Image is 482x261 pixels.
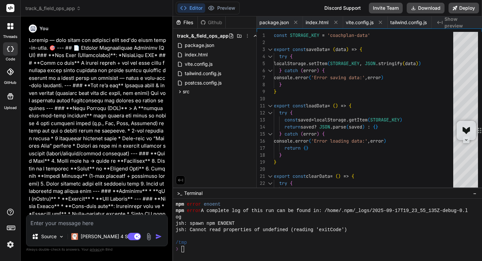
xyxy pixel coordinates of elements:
span: = [327,103,330,109]
span: : [368,124,370,130]
div: 22 [257,180,265,187]
span: track_&_field_ops_app [177,33,229,39]
span: getItem [349,117,368,123]
span: { [303,145,306,151]
span: ) [418,60,421,66]
span: package.json [259,19,289,26]
div: 2 [257,39,265,46]
div: 19 [257,159,265,166]
span: => [343,173,349,179]
span: export [274,103,290,109]
span: tailwind.config.js [390,19,427,26]
div: 1 [257,32,265,39]
span: console [274,74,293,81]
span: postcss.config.js [184,79,222,87]
span: ) [384,138,386,144]
span: privacy [90,247,102,251]
span: 'coachplan-data' [327,32,370,38]
div: Click to collapse the range. [266,109,274,116]
span: { [351,173,354,179]
span: error [370,138,384,144]
span: STORAGE_KEY [338,187,368,193]
span: − [473,190,477,197]
span: JSON [319,124,330,130]
div: 14 [257,123,265,130]
span: { [322,131,325,137]
span: catch [285,131,298,137]
span: ( [346,124,349,130]
span: index.html [184,51,208,59]
span: = [311,117,314,123]
div: 7 [257,74,265,81]
span: const [285,117,298,123]
span: ) [317,131,319,137]
span: error [295,138,309,144]
span: ) [416,60,418,66]
span: tailwind.config.js [184,69,222,77]
span: STORAGE_KEY [370,117,400,123]
span: og [176,214,181,220]
span: } [306,145,309,151]
img: Claude 4 Sonnet [71,233,78,240]
img: attachment [145,233,153,241]
span: ( [368,117,370,123]
label: threads [3,34,17,40]
span: ( [327,60,330,66]
span: => [351,46,357,52]
div: 23 [257,187,265,194]
span: ( [402,60,405,66]
div: 20 [257,166,265,173]
button: Preview [205,3,238,13]
div: Click to collapse the range. [266,130,274,138]
span: removeItem [309,187,335,193]
span: . [293,138,295,144]
span: , [365,74,368,81]
span: } [376,124,378,130]
span: , [368,138,370,144]
span: export [274,173,290,179]
span: npm [176,208,184,214]
span: ( [335,187,338,193]
span: error [187,208,201,214]
button: Editor [177,3,205,13]
div: Click to collapse the range. [266,173,274,180]
div: Click to collapse the range. [266,46,274,53]
p: [PERSON_NAME] 4 S.. [81,233,131,240]
p: Source [41,233,57,240]
span: try [279,180,287,186]
span: clearData [306,173,330,179]
span: . [306,60,309,66]
span: { [290,110,293,116]
span: ) [338,173,341,179]
div: Click to collapse the range. [266,102,274,109]
div: 21 [257,173,265,180]
span: } [279,152,282,158]
span: STORAGE_KEY [290,32,319,38]
span: ? [314,124,317,130]
div: 12 [257,109,265,116]
span: 'Error loading data:' [311,138,368,144]
div: 16 [257,138,265,145]
span: } [279,131,282,137]
button: Invite Team [369,3,403,13]
span: { [349,103,351,109]
div: 3 [257,46,265,53]
span: ( [301,67,303,73]
span: ) [400,117,402,123]
span: jsh: spawn npm ENOENT [176,220,235,227]
span: { [322,67,325,73]
span: ( [333,46,335,52]
span: ) [346,46,349,52]
span: saved [301,124,314,130]
span: enoent [204,201,221,208]
span: { [290,53,293,59]
span: } [279,82,282,88]
span: } [279,67,282,73]
span: localStorage [274,60,306,66]
h6: You [39,25,49,32]
span: >_ [177,190,182,197]
span: data [405,60,416,66]
div: 4 [257,53,265,60]
div: Click to collapse the range. [266,67,274,74]
span: vite.config.js [184,60,213,68]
